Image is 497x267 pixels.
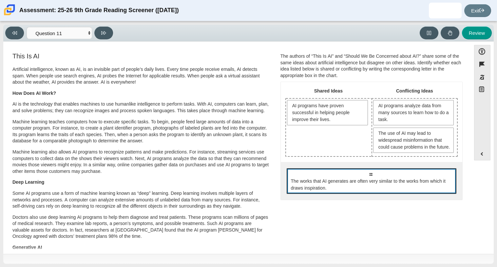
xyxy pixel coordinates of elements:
[12,244,42,250] b: Generative AI
[474,58,490,71] button: Flag item
[19,3,179,18] div: Assessment: 25-26 9th Grade Reading Screener ([DATE])
[462,27,492,39] button: Review
[12,66,270,86] p: Artificial intelligence, known as AI, is an invisible part of people’s daily lives. Every time pe...
[474,148,490,160] button: Expand menu. Displays the button labels.
[285,87,372,98] th: Shared Ideas
[373,100,453,125] span: AI programs analyze data from many sources to learn how to do a task.
[464,4,491,17] a: Exit
[440,5,450,16] img: karen.bautista.4MM9sn
[3,12,16,18] a: Carmen School of Science & Technology
[287,100,368,125] span: AI programs have proven successful in helping people improve their lives.
[441,27,459,39] button: Raise Your Hand
[287,168,456,194] div: The works that AI generates are often very similar to the works from which it draws inspiration.
[372,87,458,98] th: Conflicting Ideas
[280,53,463,79] div: The authors of “This Is AI” and “Should We Be Concerned about AI?” share some of the same ideas a...
[12,119,270,144] p: Machine learning teaches computers how to execute specific tasks. To begin, people feed large amo...
[7,45,468,251] div: Assessment items
[12,149,270,175] p: Machine learning also allows AI programs to recognize patterns and make predictions. For instance...
[12,101,270,114] p: AI is the technology that enables machines to use humanlike intelligence to perform tasks. With A...
[291,178,453,192] span: The works that AI generates are often very similar to the works from which it draws inspiration.
[378,102,450,123] span: AI programs analyze data from many sources to learn how to do a task.
[372,99,457,156] div: Drop response in row 1 of column 2 (Conflicting Ideas)
[292,102,365,123] span: AI programs have proven successful in helping people improve their lives.
[474,71,490,84] button: Toggle response masking
[12,52,270,60] h3: This Is AI
[12,90,56,96] b: How Does AI Work?
[12,214,270,240] p: Doctors also use deep learning AI programs to help them diagnose and treat patients. These progra...
[378,130,450,151] span: The use of AI may lead to widespread misinformation that could cause problems in the future.
[474,84,490,97] button: Notepad
[281,162,462,200] div: 1 possible responses, select a response to begin moving the response to the desired drop area or ...
[12,190,270,210] p: Some AI programs use a form of machine learning known as “deep” learning. Deep learning involves ...
[373,128,453,153] span: The use of AI may lead to widespread misinformation that could cause problems in the future.
[474,45,490,58] button: Open Accessibility Menu
[12,179,44,185] b: Deep Learning
[3,3,16,17] img: Carmen School of Science & Technology
[286,99,372,156] div: Drop response in row 1 of column 1 (Shared Ideas)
